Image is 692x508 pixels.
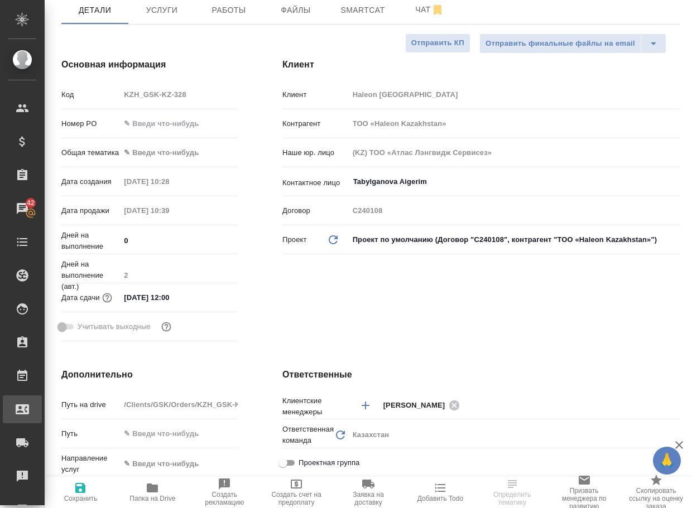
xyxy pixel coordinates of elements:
[349,144,680,161] input: Пустое поле
[61,368,238,381] h4: Дополнительно
[64,495,98,502] span: Сохранить
[349,425,680,444] div: Казахстан
[120,143,238,162] div: ✎ Введи что-нибудь
[45,477,117,508] button: Сохранить
[267,491,326,506] span: Создать счет на предоплату
[349,86,680,103] input: Пустое поле
[124,147,224,158] div: ✎ Введи что-нибудь
[349,115,680,132] input: Пустое поле
[61,292,100,303] p: Дата сдачи
[100,291,114,305] button: Если добавить услуги и заполнить их объемом, то дата рассчитается автоматически
[282,368,680,381] h4: Ответственные
[404,477,476,508] button: Добавить Todo
[269,3,323,17] span: Файлы
[653,447,681,475] button: 🙏
[120,267,238,283] input: Пустое поле
[120,233,238,249] input: ✎ Введи что-нибудь
[483,491,541,506] span: Определить тематику
[61,453,120,475] p: Направление услуг
[479,33,641,54] button: Отправить финальные файлы на email
[349,202,680,219] input: Пустое поле
[282,395,349,418] p: Клиентские менеджеры
[202,3,256,17] span: Работы
[61,176,120,187] p: Дата создания
[282,147,349,158] p: Наше юр. лицо
[61,147,120,158] p: Общая тематика
[120,396,238,413] input: Пустое поле
[282,205,349,216] p: Договор
[620,477,692,508] button: Скопировать ссылку на оценку заказа
[120,173,218,190] input: Пустое поле
[189,477,261,508] button: Создать рекламацию
[282,118,349,129] p: Контрагент
[61,230,120,252] p: Дней на выполнение
[61,205,120,216] p: Дата продажи
[383,398,464,412] div: [PERSON_NAME]
[135,3,189,17] span: Услуги
[120,202,218,219] input: Пустое поле
[120,115,238,132] input: ✎ Введи что-нибудь
[124,458,224,470] div: ✎ Введи что-нибудь
[61,399,120,410] p: Путь на drive
[352,392,379,419] button: Добавить менеджера
[261,477,333,508] button: Создать счет на предоплату
[282,234,307,245] p: Проект
[403,3,456,17] span: Чат
[3,195,42,222] a: 42
[78,321,151,332] span: Учитывать выходные
[61,259,120,292] p: Дней на выполнение (авт.)
[120,86,238,103] input: Пустое поле
[120,425,238,442] input: ✎ Введи что-нибудь
[339,491,398,506] span: Заявка на доставку
[120,289,218,306] input: ✎ Введи что-нибудь
[674,181,676,183] button: Open
[282,89,349,100] p: Клиент
[120,454,238,473] div: ✎ Введи что-нибудь
[486,37,635,50] span: Отправить финальные файлы на email
[61,58,238,71] h4: Основная информация
[479,33,666,54] div: split button
[548,477,620,508] button: Призвать менеджера по развитию
[61,89,120,100] p: Код
[349,230,680,249] div: Проект по умолчанию (Договор "С240108", контрагент "ТОО «Haleon Kazakhstan»")
[411,37,464,50] span: Отправить КП
[383,400,452,411] span: [PERSON_NAME]
[68,3,122,17] span: Детали
[159,320,174,334] button: Выбери, если сб и вс нужно считать рабочими днями для выполнения заказа.
[61,118,120,129] p: Номер PO
[674,404,676,407] button: Open
[333,477,405,508] button: Заявка на доставку
[117,477,189,508] button: Папка на Drive
[336,3,390,17] span: Smartcat
[129,495,175,502] span: Папка на Drive
[657,449,676,472] span: 🙏
[282,424,334,446] p: Ответственная команда
[282,177,349,188] p: Контактное лицо
[282,58,680,71] h4: Клиент
[20,197,41,209] span: 42
[476,477,548,508] button: Определить тематику
[299,457,359,468] span: Проектная группа
[417,495,463,502] span: Добавить Todo
[405,33,470,53] button: Отправить КП
[61,428,120,439] p: Путь
[195,491,254,506] span: Создать рекламацию
[431,3,444,17] svg: Отписаться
